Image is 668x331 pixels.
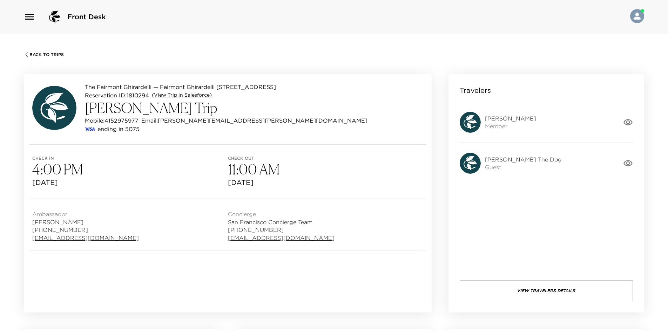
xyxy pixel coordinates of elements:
[228,178,424,187] span: [DATE]
[460,280,633,301] button: View Travelers Details
[228,210,335,218] span: Concierge
[29,52,64,57] span: Back To Trips
[32,86,76,130] img: avatar.4afec266560d411620d96f9f038fe73f.svg
[32,156,228,161] span: Check in
[32,178,228,187] span: [DATE]
[97,125,140,133] p: ending in 5075
[152,92,212,99] a: (View Trip in Salesforce)
[228,156,424,161] span: Check out
[228,161,424,178] h3: 11:00 AM
[85,91,149,99] p: Reservation ID: 1810294
[485,163,562,171] span: Guest
[85,83,367,91] p: The Fairmont Ghirardelli — Fairmont Ghirardelli [STREET_ADDRESS]
[85,127,95,131] img: credit card type
[228,234,335,242] a: [EMAIL_ADDRESS][DOMAIN_NAME]
[32,210,139,218] span: Ambassador
[460,153,481,174] img: avatar.4afec266560d411620d96f9f038fe73f.svg
[32,218,139,226] span: [PERSON_NAME]
[24,52,64,57] button: Back To Trips
[141,116,367,125] p: Email: [PERSON_NAME][EMAIL_ADDRESS][PERSON_NAME][DOMAIN_NAME]
[46,8,63,25] img: logo
[32,226,139,234] span: [PHONE_NUMBER]
[32,161,228,178] h3: 4:00 PM
[228,226,335,234] span: [PHONE_NUMBER]
[485,115,536,122] span: [PERSON_NAME]
[32,234,139,242] a: [EMAIL_ADDRESS][DOMAIN_NAME]
[460,85,491,95] p: Travelers
[85,116,139,125] p: Mobile: 4152975977
[67,12,106,22] span: Front Desk
[485,122,536,130] span: Member
[460,112,481,133] img: avatar.4afec266560d411620d96f9f038fe73f.svg
[85,99,367,116] h3: [PERSON_NAME] Trip
[630,9,644,23] img: User
[228,218,335,226] span: San Francisco Concierge Team
[485,156,562,163] span: [PERSON_NAME] The Dog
